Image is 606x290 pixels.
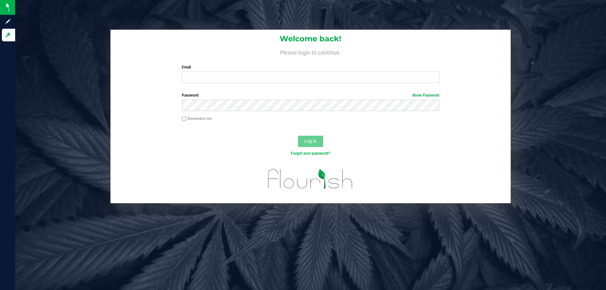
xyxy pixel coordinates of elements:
[182,93,199,98] span: Password
[110,48,511,56] h4: Please login to continue.
[260,163,360,195] img: flourish_logo.svg
[304,139,317,144] span: Log In
[412,93,439,98] a: Show Password
[182,64,439,70] label: Email
[5,18,11,25] inline-svg: Sign up
[5,32,11,38] inline-svg: Log in
[182,116,211,121] label: Remember me
[182,117,186,121] input: Remember me
[298,136,323,147] button: Log In
[110,35,511,43] h1: Welcome back!
[291,151,330,156] a: Forgot your password?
